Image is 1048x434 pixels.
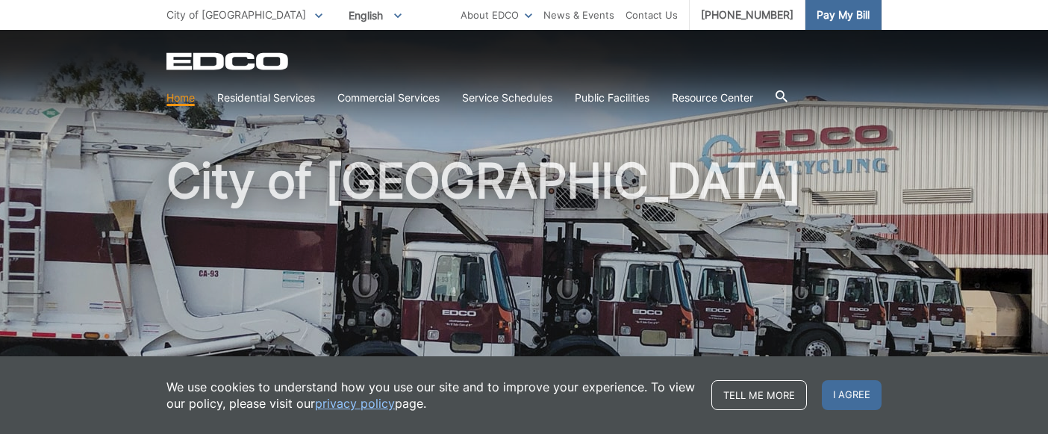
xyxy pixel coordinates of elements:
[166,379,696,412] p: We use cookies to understand how you use our site and to improve your experience. To view our pol...
[166,90,195,106] a: Home
[817,7,870,23] span: Pay My Bill
[315,395,395,412] a: privacy policy
[461,7,532,23] a: About EDCO
[462,90,552,106] a: Service Schedules
[711,380,807,410] a: Tell me more
[337,3,413,28] span: English
[575,90,649,106] a: Public Facilities
[626,7,678,23] a: Contact Us
[166,52,290,70] a: EDCD logo. Return to the homepage.
[166,8,306,21] span: City of [GEOGRAPHIC_DATA]
[543,7,614,23] a: News & Events
[672,90,753,106] a: Resource Center
[337,90,440,106] a: Commercial Services
[217,90,315,106] a: Residential Services
[822,380,882,410] span: I agree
